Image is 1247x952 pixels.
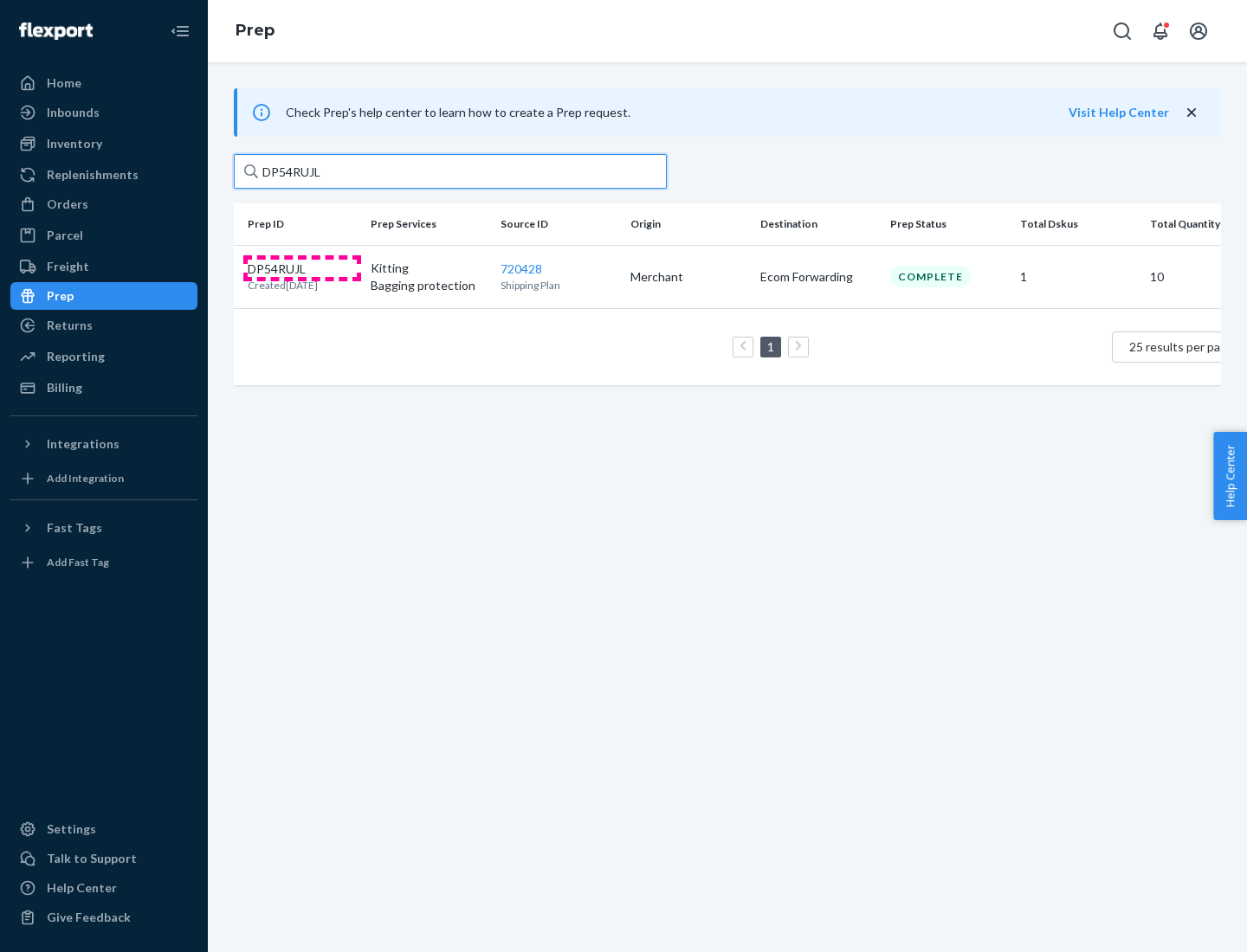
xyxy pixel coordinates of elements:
div: Reporting [47,348,105,365]
p: Kitting [371,260,487,277]
div: Add Fast Tag [47,555,109,569]
a: Freight [10,253,197,280]
a: Help Center [10,874,197,902]
button: Give Feedback [10,904,197,931]
a: Reporting [10,343,197,370]
a: Prep [10,282,197,310]
div: Orders [47,196,88,213]
div: Inbounds [47,104,100,121]
a: 720428 [501,261,542,276]
div: Prep [47,287,74,305]
a: Prep [236,21,275,40]
p: Merchant [630,268,746,286]
button: Integrations [10,430,197,458]
a: Add Fast Tag [10,549,197,576]
button: Open account menu [1181,14,1216,48]
th: Source ID [494,203,623,245]
th: Prep ID [234,203,364,245]
a: Home [10,69,197,97]
th: Prep Services [364,203,494,245]
a: Talk to Support [10,845,197,872]
p: Ecom Forwarding [760,268,876,286]
div: Inventory [47,135,102,152]
img: Flexport logo [19,23,93,40]
p: DP54RUJL [248,261,318,278]
a: Add Integration [10,465,197,492]
input: Search prep jobs [234,154,667,189]
p: Bagging protection [371,277,487,294]
button: close [1183,104,1200,122]
th: Origin [623,203,753,245]
a: Inventory [10,130,197,158]
div: Help Center [47,879,117,897]
div: Give Feedback [47,909,131,926]
button: Close Navigation [163,14,197,48]
span: Check Prep's help center to learn how to create a Prep request. [286,105,630,119]
button: Fast Tags [10,514,197,542]
a: Parcel [10,222,197,249]
p: Shipping Plan [501,278,617,293]
div: Returns [47,317,93,334]
button: Open Search Box [1105,14,1140,48]
div: Fast Tags [47,519,102,537]
a: Settings [10,815,197,843]
ol: breadcrumbs [222,6,288,56]
p: Created [DATE] [248,278,318,293]
div: Add Integration [47,471,124,486]
div: Parcel [47,227,83,244]
th: Prep Status [883,203,1013,245]
div: Settings [47,820,96,838]
span: 25 results per page [1129,339,1234,354]
button: Visit Help Center [1069,104,1169,121]
div: Integrations [47,435,120,453]
div: Replenishments [47,166,139,183]
div: Talk to Support [47,850,137,867]
a: Returns [10,312,197,339]
button: Open notifications [1143,14,1178,48]
th: Destination [753,203,883,245]
a: Billing [10,374,197,402]
div: Home [47,74,81,92]
a: Page 1 is your current page [764,339,778,354]
button: Help Center [1213,432,1247,520]
a: Inbounds [10,99,197,126]
a: Orders [10,190,197,218]
div: Freight [47,258,89,275]
a: Replenishments [10,161,197,189]
p: 1 [1020,268,1136,286]
th: Total Dskus [1013,203,1143,245]
div: Billing [47,379,82,396]
div: Complete [890,266,971,287]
